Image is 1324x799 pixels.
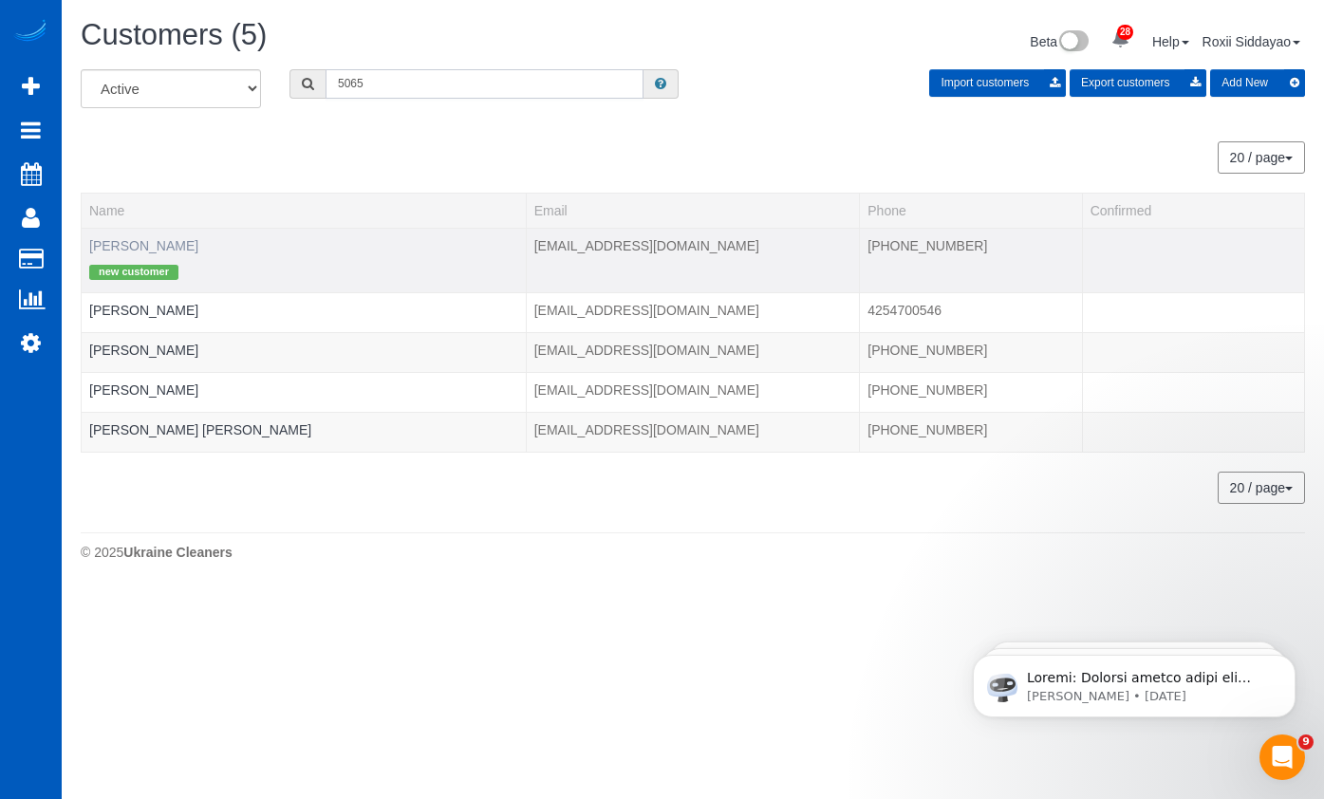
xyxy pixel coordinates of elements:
td: Confirmed [1082,292,1304,332]
td: Email [526,228,860,292]
iframe: Intercom notifications message [944,615,1324,748]
a: [PERSON_NAME] [89,303,198,318]
th: Phone [860,193,1082,228]
td: Confirmed [1082,228,1304,292]
td: Name [82,292,527,332]
button: 20 / page [1218,472,1305,504]
a: Roxii Siddayao [1203,34,1300,49]
span: 9 [1298,734,1314,750]
button: 20 / page [1218,141,1305,174]
td: Name [82,372,527,412]
td: Phone [860,412,1082,452]
td: Confirmed [1082,372,1304,412]
td: Phone [860,228,1082,292]
td: Name [82,228,527,292]
td: Name [82,332,527,372]
iframe: Intercom live chat [1259,734,1305,780]
td: Phone [860,292,1082,332]
a: [PERSON_NAME] [89,382,198,398]
a: Help [1152,34,1189,49]
nav: Pagination navigation [1219,141,1305,174]
input: Search customers ... [326,69,643,99]
span: new customer [89,265,178,280]
th: Name [82,193,527,228]
div: Tags [89,255,518,285]
a: [PERSON_NAME] [PERSON_NAME] [89,422,311,437]
td: Email [526,372,860,412]
a: [PERSON_NAME] [89,238,198,253]
a: 28 [1102,19,1139,61]
span: 28 [1117,25,1133,40]
td: Email [526,412,860,452]
img: New interface [1057,30,1089,55]
img: Automaid Logo [11,19,49,46]
strong: Ukraine Cleaners [123,545,232,560]
a: [PERSON_NAME] [89,343,198,358]
td: Email [526,332,860,372]
div: Tags [89,439,518,444]
td: Name [82,412,527,452]
td: Confirmed [1082,332,1304,372]
td: Email [526,292,860,332]
th: Email [526,193,860,228]
nav: Pagination navigation [1219,472,1305,504]
button: Export customers [1070,69,1206,97]
th: Confirmed [1082,193,1304,228]
button: Import customers [929,69,1066,97]
button: Add New [1210,69,1305,97]
div: Tags [89,320,518,325]
a: Beta [1030,34,1089,49]
span: Customers (5) [81,18,267,51]
td: Phone [860,332,1082,372]
div: Tags [89,360,518,364]
td: Confirmed [1082,412,1304,452]
div: Tags [89,399,518,404]
div: © 2025 [81,543,1305,562]
td: Phone [860,372,1082,412]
